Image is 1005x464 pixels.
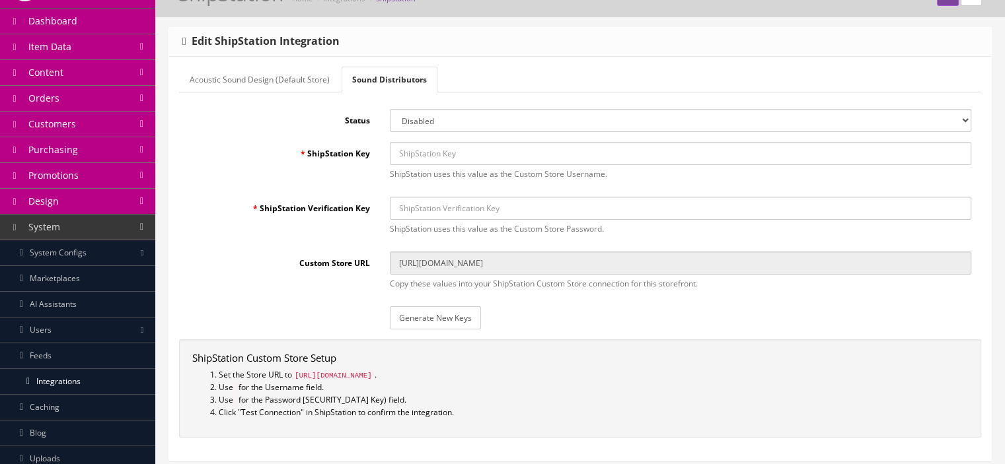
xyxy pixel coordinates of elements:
span: Item Data [28,40,71,53]
h3: Edit ShipStation Integration [182,36,340,48]
li: Use for the Password [SECURITY_DATA] Key) field. [219,394,968,407]
span: Promotions [28,169,79,182]
h4: ShipStation Custom Store Setup [192,352,968,364]
label: Status [179,109,380,127]
label: ShipStation Verification Key [179,197,380,215]
code: [URL][DOMAIN_NAME] [292,370,375,381]
a: Generate New Keys [390,306,481,329]
span: Orders [28,92,59,104]
input: ShipStation Verification Key [390,197,972,220]
p: ShipStation uses this value as the Custom Store Username. [390,168,972,180]
span: Purchasing [28,143,78,156]
input: ShipStation Key [390,142,972,165]
span: Customers [28,117,76,130]
label: ShipStation Key [179,142,380,160]
p: ShipStation uses this value as the Custom Store Password. [390,223,972,235]
span: Dashboard [28,15,77,27]
a: Acoustic Sound Design (Default Store) [179,67,340,92]
span: Design [28,195,59,207]
a: Sound Distributors [342,67,437,92]
p: Copy these values into your ShipStation Custom Store connection for this storefront. [390,278,972,290]
label: Custom Store URL [179,251,380,269]
li: Click "Test Connection" in ShipStation to confirm the integration. [219,407,968,418]
span: Content [28,66,63,79]
li: Use for the Username field. [219,381,968,394]
li: Set the Store URL to . [219,369,968,381]
span: System [28,220,60,233]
